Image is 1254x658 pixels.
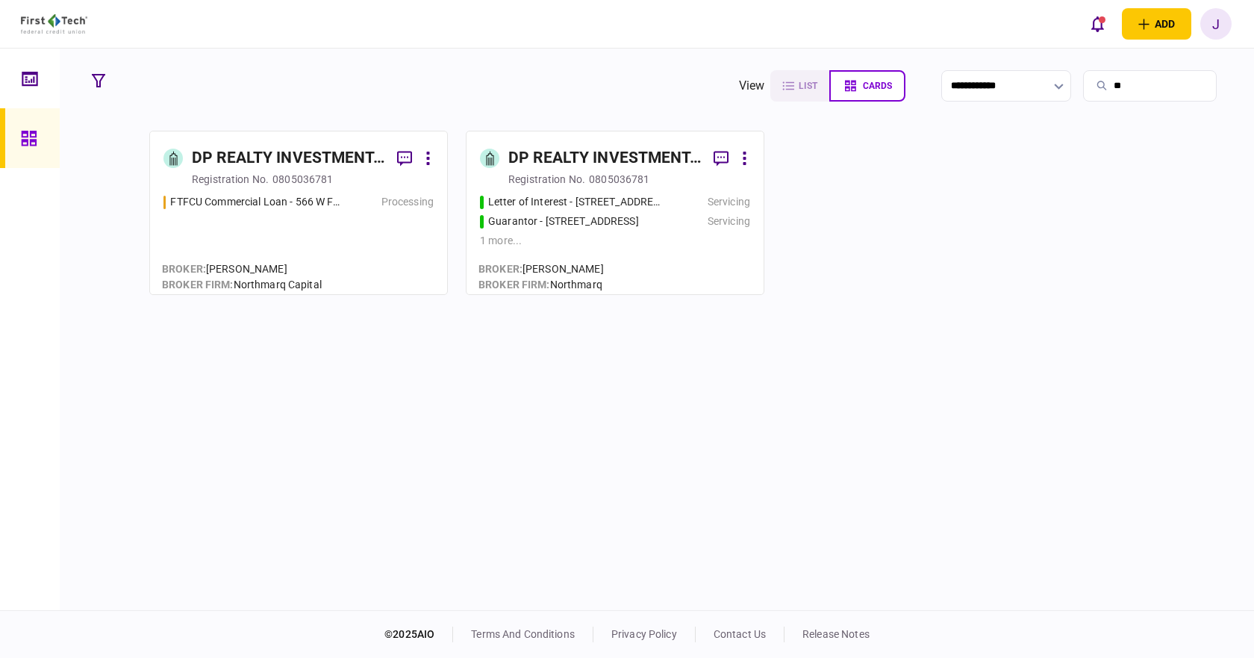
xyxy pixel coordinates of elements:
[714,628,766,640] a: contact us
[162,277,322,293] div: Northmarq Capital
[162,263,206,275] span: Broker :
[149,131,448,295] a: DP REALTY INVESTMENT, LLCregistration no.0805036781FTFCU Commercial Loan - 566 W Farm to Market 1...
[508,146,702,170] div: DP REALTY INVESTMENT, LLC
[381,194,434,210] div: Processing
[471,628,575,640] a: terms and conditions
[708,194,750,210] div: Servicing
[589,172,649,187] div: 0805036781
[508,172,585,187] div: registration no.
[21,14,87,34] img: client company logo
[466,131,764,295] a: DP REALTY INVESTMENT, LLCregistration no.0805036781Letter of Interest - 3709 Center Street Deer P...
[272,172,333,187] div: 0805036781
[739,77,765,95] div: view
[488,214,639,229] div: Guarantor - 3709 Center St Deer Park TX
[384,627,453,642] div: © 2025 AIO
[478,279,550,291] span: broker firm :
[478,263,522,275] span: Broker :
[192,172,269,187] div: registration no.
[1082,8,1113,40] button: open notifications list
[170,194,345,210] div: FTFCU Commercial Loan - 566 W Farm to Market 1960
[708,214,750,229] div: Servicing
[478,261,604,277] div: [PERSON_NAME]
[611,628,677,640] a: privacy policy
[863,81,892,91] span: cards
[1200,8,1232,40] button: J
[829,70,905,102] button: cards
[162,261,322,277] div: [PERSON_NAME]
[488,194,662,210] div: Letter of Interest - 3709 Center Street Deer Park TX
[1122,8,1191,40] button: open adding identity options
[799,81,817,91] span: list
[802,628,870,640] a: release notes
[478,277,604,293] div: Northmarq
[480,233,750,249] div: 1 more ...
[192,146,385,170] div: DP REALTY INVESTMENT, LLC
[162,279,234,291] span: broker firm :
[770,70,829,102] button: list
